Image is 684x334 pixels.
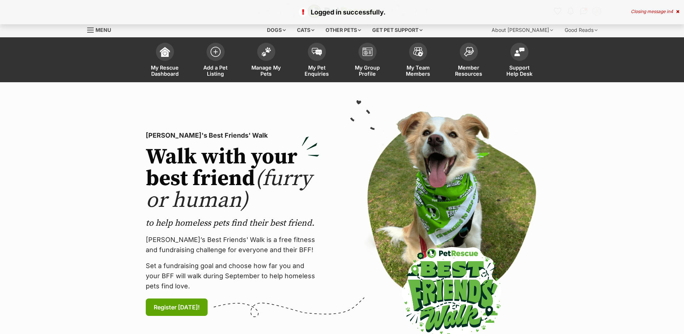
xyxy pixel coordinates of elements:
[443,39,494,82] a: Member Resources
[367,23,428,37] div: Get pet support
[87,23,116,36] a: Menu
[292,39,342,82] a: My Pet Enquiries
[402,64,434,77] span: My Team Members
[262,23,291,37] div: Dogs
[514,47,524,56] img: help-desk-icon-fdf02630f3aa405de69fd3d07c3f3aa587a6932b1a1747fa1d2bba05be0121f9.svg
[250,64,282,77] span: Manage My Pets
[241,39,292,82] a: Manage My Pets
[160,47,170,57] img: dashboard-icon-eb2f2d2d3e046f16d808141f083e7271f6b2e854fb5c12c21221c1fb7104beca.svg
[146,298,208,316] a: Register [DATE]!
[199,64,232,77] span: Add a Pet Listing
[95,27,111,33] span: Menu
[351,64,384,77] span: My Group Profile
[154,303,200,312] span: Register [DATE]!
[312,48,322,56] img: pet-enquiries-icon-7e3ad2cf08bfb03b45e93fb7055b45f3efa6380592205ae92323e6603595dc1f.svg
[453,64,485,77] span: Member Resources
[146,261,319,291] p: Set a fundraising goal and choose how far you and your BFF will walk during September to help hom...
[560,23,603,37] div: Good Reads
[261,47,271,57] img: manage-my-pets-icon-02211641906a0b7f246fdf0571729dbe1e7629f14944591b6c1af311fb30b64b.svg
[292,23,319,37] div: Cats
[342,39,393,82] a: My Group Profile
[487,23,558,37] div: About [PERSON_NAME]
[464,47,474,57] img: member-resources-icon-8e73f808a243e03378d46382f2149f9095a855e16c252ad45f914b54edf8863c.svg
[146,235,319,255] p: [PERSON_NAME]’s Best Friends' Walk is a free fitness and fundraising challenge for everyone and t...
[320,23,366,37] div: Other pets
[146,130,319,141] p: [PERSON_NAME]'s Best Friends' Walk
[146,165,312,214] span: (furry or human)
[494,39,545,82] a: Support Help Desk
[211,47,221,57] img: add-pet-listing-icon-0afa8454b4691262ce3f59096e99ab1cd57d4a30225e0717b998d2c9b9846f56.svg
[190,39,241,82] a: Add a Pet Listing
[146,217,319,229] p: to help homeless pets find their best friend.
[503,64,536,77] span: Support Help Desk
[140,39,190,82] a: My Rescue Dashboard
[149,64,181,77] span: My Rescue Dashboard
[301,64,333,77] span: My Pet Enquiries
[393,39,443,82] a: My Team Members
[146,146,319,212] h2: Walk with your best friend
[362,47,373,56] img: group-profile-icon-3fa3cf56718a62981997c0bc7e787c4b2cf8bcc04b72c1350f741eb67cf2f40e.svg
[413,47,423,57] img: team-members-icon-5396bd8760b3fe7c0b43da4ab00e1e3bb1a5d9ba89233759b79545d2d3fc5d0d.svg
